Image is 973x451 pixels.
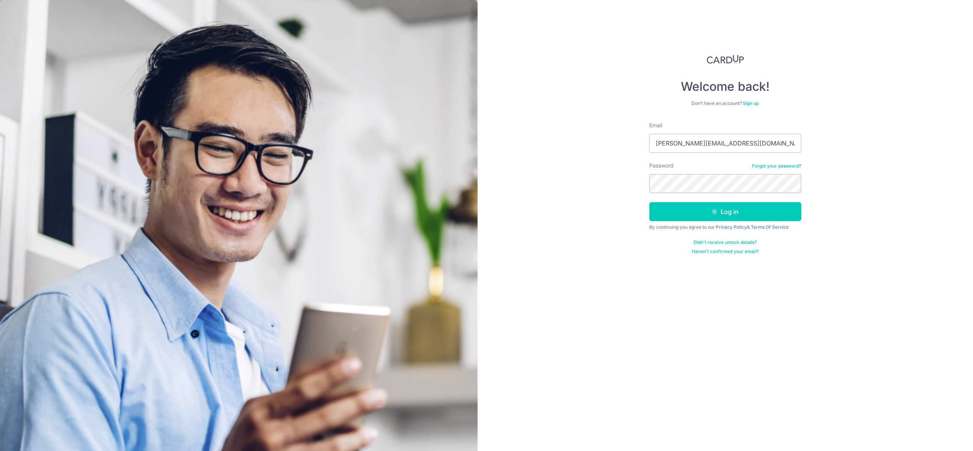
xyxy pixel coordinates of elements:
div: Don’t have an account? [649,100,801,106]
img: CardUp Logo [707,55,744,64]
a: Terms Of Service [751,224,789,230]
a: Sign up [743,100,759,106]
a: Privacy Policy [716,224,747,230]
div: By continuing you agree to our & [649,224,801,230]
a: Didn't receive unlock details? [693,239,757,245]
input: Enter your Email [649,134,801,153]
a: Forgot your password? [752,163,801,169]
h4: Welcome back! [649,79,801,94]
button: Log in [649,202,801,221]
label: Email [649,122,662,129]
label: Password [649,162,674,169]
a: Haven't confirmed your email? [692,248,759,255]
